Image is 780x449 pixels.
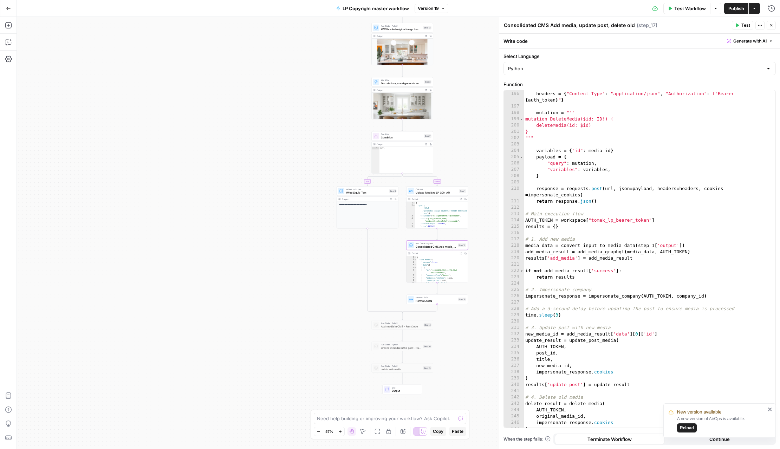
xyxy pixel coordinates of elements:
[377,143,422,146] div: Output
[371,320,433,330] div: Run Code · PythonAdd media in CMS - Run CodeStep 4
[402,373,403,384] g: Edge from step_15 to end
[504,413,524,419] div: 245
[504,363,524,369] div: 237
[504,211,524,217] div: 213
[407,225,415,228] div: 6
[728,5,744,12] span: Publish
[377,89,422,92] div: Output
[332,3,413,14] button: LP Copyright master workflow
[381,78,422,82] span: Workflow
[504,223,524,230] div: 215
[418,5,439,12] span: Version 19
[458,298,466,301] div: Step 18
[504,356,524,363] div: 236
[372,93,433,124] img: generated_image_20250903_002637_60056ae9.png
[402,304,437,313] g: Edge from step_18 to step_7-conditional-end
[724,37,776,46] button: Generate with AI
[402,11,403,22] g: Edge from start to step_13
[741,22,750,28] span: Test
[407,266,416,269] div: 5
[437,228,438,240] g: Edge from step_1 to step_17
[504,129,524,135] div: 201
[504,154,524,160] div: 205
[407,215,415,217] div: 3
[504,186,524,198] div: 210
[423,366,431,370] div: Step 15
[504,344,524,350] div: 234
[709,436,730,443] span: Continue
[504,388,524,394] div: 241
[504,116,524,122] div: 199
[504,110,524,116] div: 198
[504,179,524,186] div: 209
[381,136,422,139] span: Condition
[504,135,524,141] div: 202
[504,407,524,413] div: 244
[504,103,524,110] div: 197
[414,266,416,269] span: Toggle code folding, rows 5 through 54
[503,436,551,442] span: When the step fails:
[371,77,433,119] div: WorkflowDecode image and generate new one with ImagenStep 3Output
[433,428,443,435] span: Copy
[504,204,524,211] div: 212
[504,382,524,388] div: 240
[504,230,524,236] div: 216
[416,299,456,302] span: Format JSON
[402,119,403,131] g: Edge from step_3 to step_7
[377,34,422,37] div: Output
[459,189,466,193] div: Step 1
[407,282,416,287] div: 10
[381,346,422,350] span: Link new media in the post - Run Code
[520,116,524,122] span: Toggle code folding, rows 199 through 201
[424,323,431,327] div: Step 4
[346,190,388,194] span: Write Liquid Text
[381,81,422,85] span: Decode image and generate new one with Imagen
[381,133,422,136] span: Condition
[504,217,524,223] div: 214
[423,26,431,30] div: Step 13
[504,401,524,407] div: 243
[407,222,415,225] div: 5
[504,394,524,401] div: 242
[392,389,419,393] span: Output
[504,299,524,306] div: 227
[504,293,524,299] div: 226
[367,174,402,186] g: Edge from step_7 to step_9
[504,160,524,167] div: 206
[724,3,748,14] button: Publish
[504,261,524,268] div: 221
[407,269,416,274] div: 6
[504,287,524,293] div: 225
[437,283,438,294] g: Edge from step_17 to step_18
[371,341,433,351] div: Run Code · PythonLink new media in the post - Run CodeStep 10
[406,240,468,282] div: Run Code · PythonConsolidated CMS Add media, update post, delete oldStep 17Output{ "add_media":{ ...
[381,324,422,328] span: Add media in CMS - Run Code
[677,416,766,432] div: A new version of AirOps is available.
[503,53,776,60] label: Select Language
[407,264,416,266] div: 4
[732,21,753,30] button: Test
[407,217,415,223] div: 4
[504,198,524,204] div: 211
[504,369,524,375] div: 238
[372,38,433,70] img: gninvqomvmxga6y4ayhc.jpg
[381,365,422,368] span: Run Code · Python
[371,131,433,174] div: ConditionConditionStep 7Outputnull
[504,141,524,148] div: 203
[674,5,706,12] span: Test Workflow
[389,189,397,193] div: Step 9
[430,427,446,436] button: Copy
[407,261,416,263] div: 3
[520,154,524,160] span: Toggle code folding, rows 205 through 208
[503,81,776,88] label: Function
[414,264,416,266] span: Toggle code folding, rows 4 through 55
[343,5,409,12] span: LP Copyright master workflow
[504,91,524,103] div: 196
[504,375,524,382] div: 239
[414,256,416,259] span: Toggle code folding, rows 1 through 129
[504,173,524,179] div: 208
[416,242,456,245] span: Run Code · Python
[392,386,419,389] span: End
[504,306,524,312] div: 228
[407,202,415,204] div: 1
